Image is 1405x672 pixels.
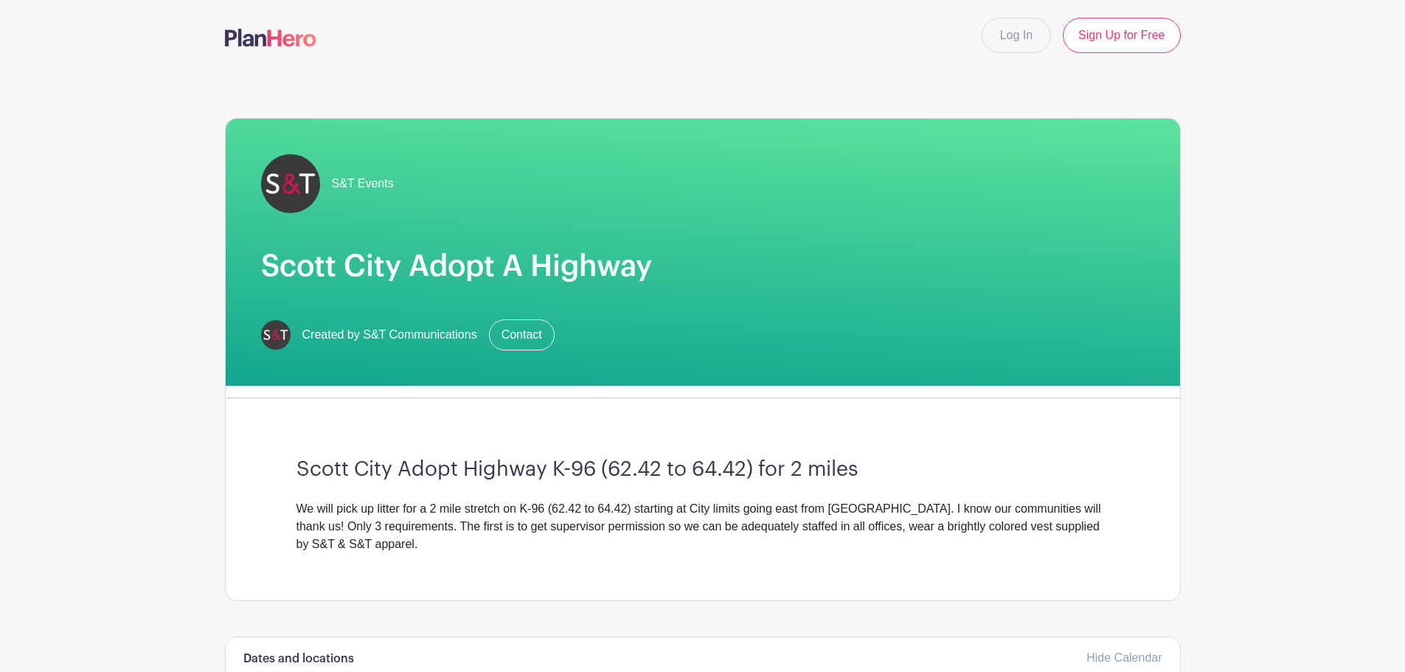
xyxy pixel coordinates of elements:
[1063,18,1180,53] a: Sign Up for Free
[261,154,320,213] img: s-and-t-logo-planhero.png
[225,29,316,46] img: logo-507f7623f17ff9eddc593b1ce0a138ce2505c220e1c5a4e2b4648c50719b7d32.svg
[302,326,477,344] span: Created by S&T Communications
[243,652,354,666] h6: Dates and locations
[261,320,291,350] img: s-and-t-logo-planhero.png
[982,18,1051,53] a: Log In
[296,500,1109,553] div: We will pick up litter for a 2 mile stretch on K-96 (62.42 to 64.42) starting at City limits goin...
[1086,651,1162,664] a: Hide Calendar
[332,175,394,193] span: S&T Events
[296,457,1109,482] h3: Scott City Adopt Highway K-96 (62.42 to 64.42) for 2 miles
[261,249,1145,284] h1: Scott City Adopt A Highway
[489,319,555,350] a: Contact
